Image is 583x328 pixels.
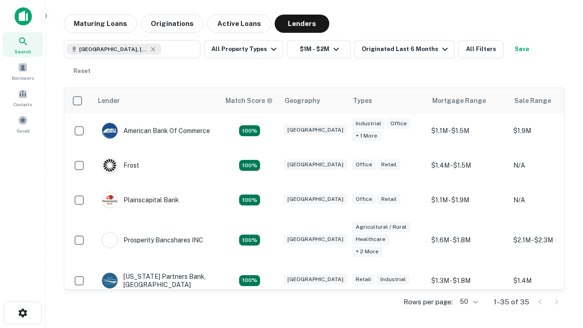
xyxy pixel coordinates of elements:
[102,232,203,248] div: Prosperity Bancshares INC
[284,125,347,135] div: [GEOGRAPHIC_DATA]
[275,15,329,33] button: Lenders
[67,62,97,80] button: Reset
[514,95,551,106] div: Sale Range
[352,118,385,129] div: Industrial
[352,274,375,285] div: Retail
[3,59,43,83] a: Borrowers
[102,123,118,138] img: picture
[378,194,400,205] div: Retail
[102,158,118,173] img: picture
[279,88,348,113] th: Geography
[204,40,283,58] button: All Property Types
[239,235,260,246] div: Matching Properties: 5, hasApolloMatch: undefined
[15,7,32,26] img: capitalize-icon.png
[102,272,211,289] div: [US_STATE] Partners Bank, [GEOGRAPHIC_DATA]
[352,159,376,170] div: Office
[12,74,34,82] span: Borrowers
[432,95,486,106] div: Mortgage Range
[102,192,118,208] img: picture
[16,127,30,134] span: Saved
[284,159,347,170] div: [GEOGRAPHIC_DATA]
[239,275,260,286] div: Matching Properties: 4, hasApolloMatch: undefined
[427,88,509,113] th: Mortgage Range
[207,15,271,33] button: Active Loans
[537,255,583,299] iframe: Chat Widget
[102,192,179,208] div: Plainscapital Bank
[284,234,347,245] div: [GEOGRAPHIC_DATA]
[427,148,509,183] td: $1.4M - $1.5M
[427,113,509,148] td: $1.1M - $1.5M
[377,274,409,285] div: Industrial
[494,297,529,307] p: 1–35 of 35
[352,246,382,257] div: + 2 more
[14,101,32,108] span: Contacts
[98,95,120,106] div: Lender
[239,160,260,171] div: Matching Properties: 3, hasApolloMatch: undefined
[225,96,271,106] h6: Match Score
[352,194,376,205] div: Office
[404,297,453,307] p: Rows per page:
[239,195,260,205] div: Matching Properties: 3, hasApolloMatch: undefined
[102,232,118,248] img: picture
[427,183,509,217] td: $1.1M - $1.9M
[348,88,427,113] th: Types
[141,15,204,33] button: Originations
[362,44,450,55] div: Originated Last 6 Months
[354,40,455,58] button: Originated Last 6 Months
[220,88,279,113] th: Capitalize uses an advanced AI algorithm to match your search with the best lender. The match sco...
[456,295,479,308] div: 50
[352,234,389,245] div: Healthcare
[352,131,381,141] div: + 1 more
[352,222,410,232] div: Agricultural / Rural
[284,194,347,205] div: [GEOGRAPHIC_DATA]
[507,40,537,58] button: Save your search to get updates of matches that match your search criteria.
[353,95,372,106] div: Types
[285,95,320,106] div: Geography
[225,96,273,106] div: Capitalize uses an advanced AI algorithm to match your search with the best lender. The match sco...
[92,88,220,113] th: Lender
[3,112,43,136] a: Saved
[458,40,504,58] button: All Filters
[3,32,43,57] a: Search
[102,273,118,288] img: picture
[239,125,260,136] div: Matching Properties: 3, hasApolloMatch: undefined
[427,217,509,263] td: $1.6M - $1.8M
[102,123,210,139] div: American Bank Of Commerce
[79,45,148,53] span: [GEOGRAPHIC_DATA], [GEOGRAPHIC_DATA], [GEOGRAPHIC_DATA]
[378,159,400,170] div: Retail
[102,157,139,174] div: Frost
[3,85,43,110] a: Contacts
[387,118,410,129] div: Office
[284,274,347,285] div: [GEOGRAPHIC_DATA]
[427,263,509,298] td: $1.3M - $1.8M
[64,15,137,33] button: Maturing Loans
[15,48,31,55] span: Search
[287,40,351,58] button: $1M - $2M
